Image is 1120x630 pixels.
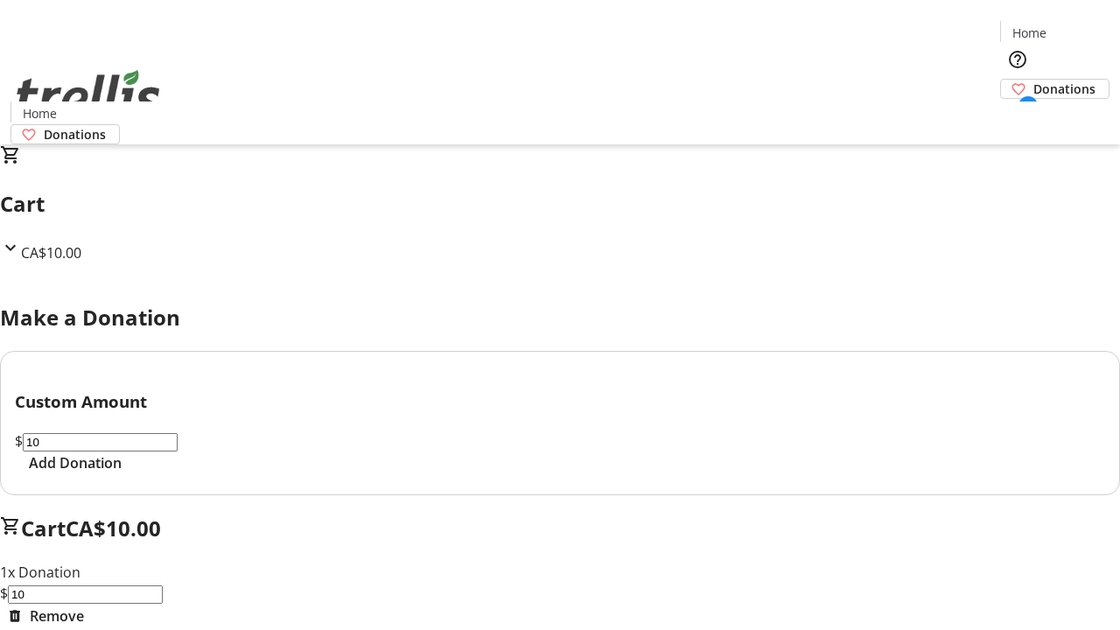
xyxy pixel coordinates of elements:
span: Home [23,104,57,122]
span: CA$10.00 [21,243,81,262]
button: Cart [1000,99,1035,134]
input: Donation Amount [23,433,178,451]
h3: Custom Amount [15,389,1105,414]
button: Add Donation [15,452,136,473]
span: $ [15,431,23,451]
input: Donation Amount [8,585,163,604]
span: Remove [30,605,84,626]
span: Add Donation [29,452,122,473]
button: Help [1000,42,1035,77]
a: Home [1001,24,1057,42]
a: Donations [1000,79,1109,99]
img: Orient E2E Organization vt8qAQIrmI's Logo [10,51,166,138]
span: Donations [44,125,106,143]
span: CA$10.00 [66,514,161,542]
a: Donations [10,124,120,144]
span: Home [1012,24,1046,42]
span: Donations [1033,80,1095,98]
a: Home [11,104,67,122]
